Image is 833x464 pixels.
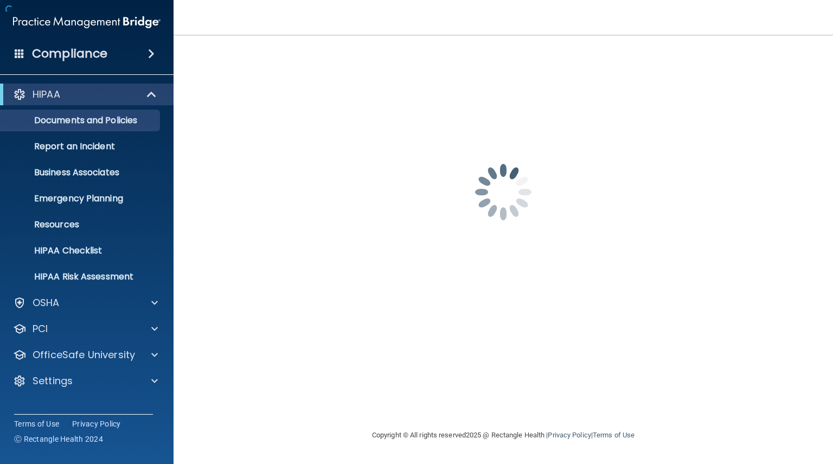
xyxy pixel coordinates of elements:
[13,322,158,335] a: PCI
[14,434,103,444] span: Ⓒ Rectangle Health 2024
[13,11,161,33] img: PMB logo
[13,374,158,387] a: Settings
[33,374,73,387] p: Settings
[305,418,701,453] div: Copyright © All rights reserved 2025 @ Rectangle Health | |
[14,418,59,429] a: Terms of Use
[7,141,155,152] p: Report an Incident
[7,167,155,178] p: Business Associates
[33,88,60,101] p: HIPAA
[32,46,107,61] h4: Compliance
[7,271,155,282] p: HIPAA Risk Assessment
[13,88,157,101] a: HIPAA
[33,322,48,335] p: PCI
[593,431,635,439] a: Terms of Use
[7,245,155,256] p: HIPAA Checklist
[13,348,158,361] a: OfficeSafe University
[33,348,135,361] p: OfficeSafe University
[7,115,155,126] p: Documents and Policies
[7,219,155,230] p: Resources
[13,296,158,309] a: OSHA
[33,296,60,309] p: OSHA
[548,431,591,439] a: Privacy Policy
[645,387,820,430] iframe: Drift Widget Chat Controller
[7,193,155,204] p: Emergency Planning
[72,418,121,429] a: Privacy Policy
[449,138,558,246] img: spinner.e123f6fc.gif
